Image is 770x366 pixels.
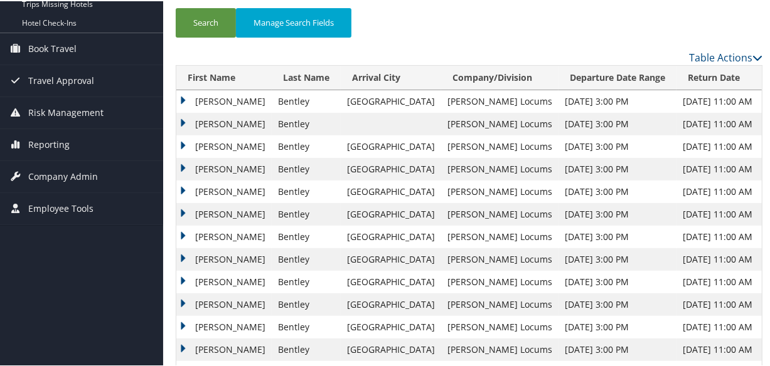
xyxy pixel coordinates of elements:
[441,224,559,247] td: [PERSON_NAME] Locums
[176,89,272,112] td: [PERSON_NAME]
[341,179,441,202] td: [GEOGRAPHIC_DATA]
[676,292,762,315] td: [DATE] 11:00 AM
[272,337,341,360] td: Bentley
[176,292,272,315] td: [PERSON_NAME]
[176,202,272,224] td: [PERSON_NAME]
[272,292,341,315] td: Bentley
[676,247,762,269] td: [DATE] 11:00 AM
[272,179,341,202] td: Bentley
[176,112,272,134] td: [PERSON_NAME]
[272,315,341,337] td: Bentley
[176,7,236,36] button: Search
[272,269,341,292] td: Bentley
[559,292,676,315] td: [DATE] 3:00 PM
[676,112,762,134] td: [DATE] 11:00 AM
[272,157,341,179] td: Bentley
[341,202,441,224] td: [GEOGRAPHIC_DATA]
[559,134,676,157] td: [DATE] 3:00 PM
[341,157,441,179] td: [GEOGRAPHIC_DATA]
[341,292,441,315] td: [GEOGRAPHIC_DATA]
[559,65,676,89] th: Departure Date Range: activate to sort column ascending
[676,315,762,337] td: [DATE] 11:00 AM
[272,134,341,157] td: Bentley
[676,65,762,89] th: Return Date: activate to sort column ascending
[341,224,441,247] td: [GEOGRAPHIC_DATA]
[559,202,676,224] td: [DATE] 3:00 PM
[176,179,272,202] td: [PERSON_NAME]
[441,134,559,157] td: [PERSON_NAME] Locums
[176,269,272,292] td: [PERSON_NAME]
[176,224,272,247] td: [PERSON_NAME]
[559,89,676,112] td: [DATE] 3:00 PM
[676,89,762,112] td: [DATE] 11:00 AM
[28,160,98,191] span: Company Admin
[559,269,676,292] td: [DATE] 3:00 PM
[441,202,559,224] td: [PERSON_NAME] Locums
[341,65,441,89] th: Arrival City: activate to sort column ascending
[441,157,559,179] td: [PERSON_NAME] Locums
[28,64,94,95] span: Travel Approval
[28,128,70,159] span: Reporting
[559,224,676,247] td: [DATE] 3:00 PM
[236,7,351,36] button: Manage Search Fields
[28,32,77,63] span: Book Travel
[272,89,341,112] td: Bentley
[272,224,341,247] td: Bentley
[28,96,104,127] span: Risk Management
[176,65,272,89] th: First Name: activate to sort column ascending
[272,247,341,269] td: Bentley
[341,269,441,292] td: [GEOGRAPHIC_DATA]
[341,89,441,112] td: [GEOGRAPHIC_DATA]
[176,134,272,157] td: [PERSON_NAME]
[559,112,676,134] td: [DATE] 3:00 PM
[676,179,762,202] td: [DATE] 11:00 AM
[272,112,341,134] td: Bentley
[176,247,272,269] td: [PERSON_NAME]
[559,315,676,337] td: [DATE] 3:00 PM
[559,179,676,202] td: [DATE] 3:00 PM
[441,179,559,202] td: [PERSON_NAME] Locums
[341,315,441,337] td: [GEOGRAPHIC_DATA]
[341,247,441,269] td: [GEOGRAPHIC_DATA]
[676,269,762,292] td: [DATE] 11:00 AM
[441,89,559,112] td: [PERSON_NAME] Locums
[441,315,559,337] td: [PERSON_NAME] Locums
[176,157,272,179] td: [PERSON_NAME]
[441,292,559,315] td: [PERSON_NAME] Locums
[676,157,762,179] td: [DATE] 11:00 AM
[28,192,94,223] span: Employee Tools
[176,337,272,360] td: [PERSON_NAME]
[341,337,441,360] td: [GEOGRAPHIC_DATA]
[441,337,559,360] td: [PERSON_NAME] Locums
[441,247,559,269] td: [PERSON_NAME] Locums
[676,224,762,247] td: [DATE] 11:00 AM
[272,202,341,224] td: Bentley
[559,157,676,179] td: [DATE] 3:00 PM
[676,202,762,224] td: [DATE] 11:00 AM
[441,65,559,89] th: Company/Division
[676,134,762,157] td: [DATE] 11:00 AM
[441,112,559,134] td: [PERSON_NAME] Locums
[559,337,676,360] td: [DATE] 3:00 PM
[341,134,441,157] td: [GEOGRAPHIC_DATA]
[176,315,272,337] td: [PERSON_NAME]
[272,65,341,89] th: Last Name: activate to sort column ascending
[676,337,762,360] td: [DATE] 11:00 AM
[689,50,762,63] a: Table Actions
[441,269,559,292] td: [PERSON_NAME] Locums
[559,247,676,269] td: [DATE] 3:00 PM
